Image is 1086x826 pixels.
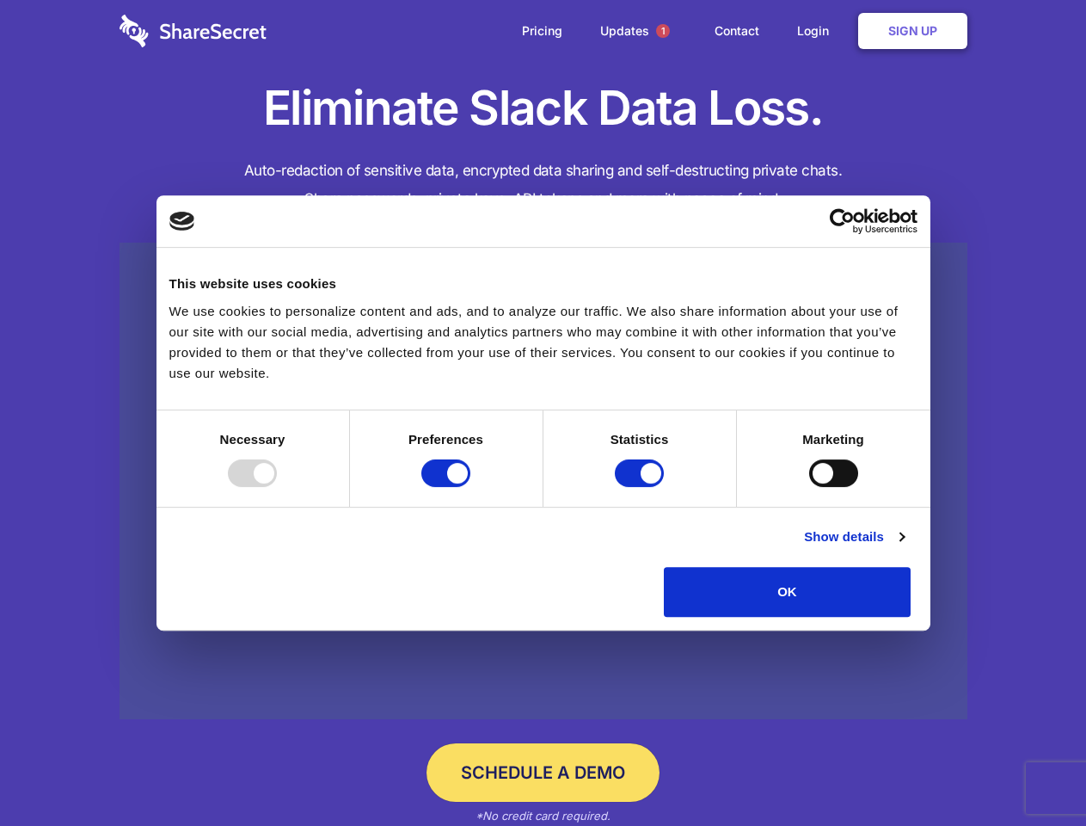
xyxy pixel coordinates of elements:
span: 1 [656,24,670,38]
a: Login [780,4,855,58]
a: Sign Up [858,13,967,49]
a: Wistia video thumbnail [120,243,967,720]
strong: Preferences [408,432,483,447]
img: logo-wordmark-white-trans-d4663122ce5f474addd5e946df7df03e33cb6a1c49d2221995e7729f52c070b2.svg [120,15,267,47]
div: We use cookies to personalize content and ads, and to analyze our traffic. We also share informat... [169,301,917,384]
h4: Auto-redaction of sensitive data, encrypted data sharing and self-destructing private chats. Shar... [120,157,967,213]
a: Usercentrics Cookiebot - opens in a new window [767,208,917,234]
a: Contact [697,4,776,58]
div: This website uses cookies [169,274,917,294]
em: *No credit card required. [476,809,610,823]
strong: Statistics [610,432,669,447]
h1: Eliminate Slack Data Loss. [120,77,967,139]
a: Schedule a Demo [426,743,660,802]
strong: Necessary [220,432,285,447]
strong: Marketing [802,432,864,447]
a: Show details [804,527,904,547]
button: OK [664,567,911,617]
a: Pricing [505,4,580,58]
img: logo [169,212,195,231]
